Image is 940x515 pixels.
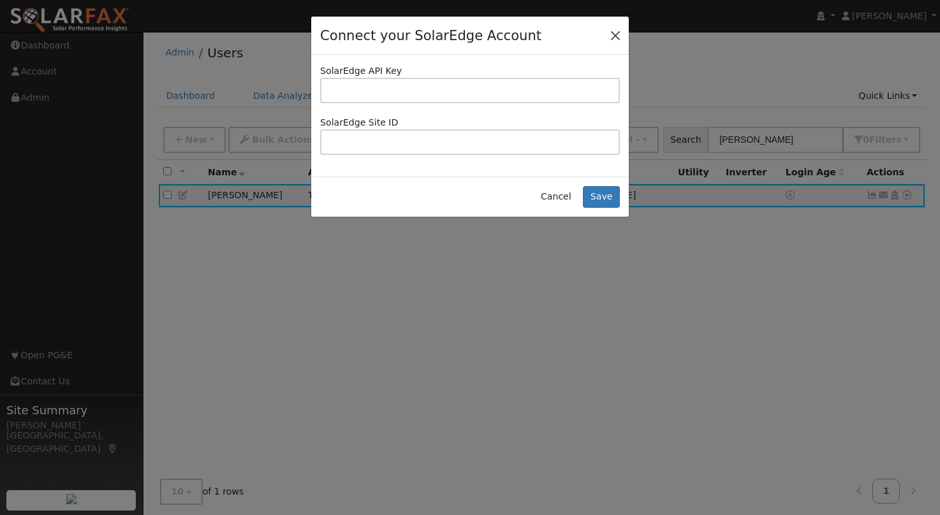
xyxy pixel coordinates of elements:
[583,186,620,208] button: Save
[320,64,402,78] label: SolarEdge API Key
[606,26,624,44] button: Close
[320,25,541,46] h4: Connect your SolarEdge Account
[320,116,398,129] label: SolarEdge Site ID
[533,186,578,208] button: Cancel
